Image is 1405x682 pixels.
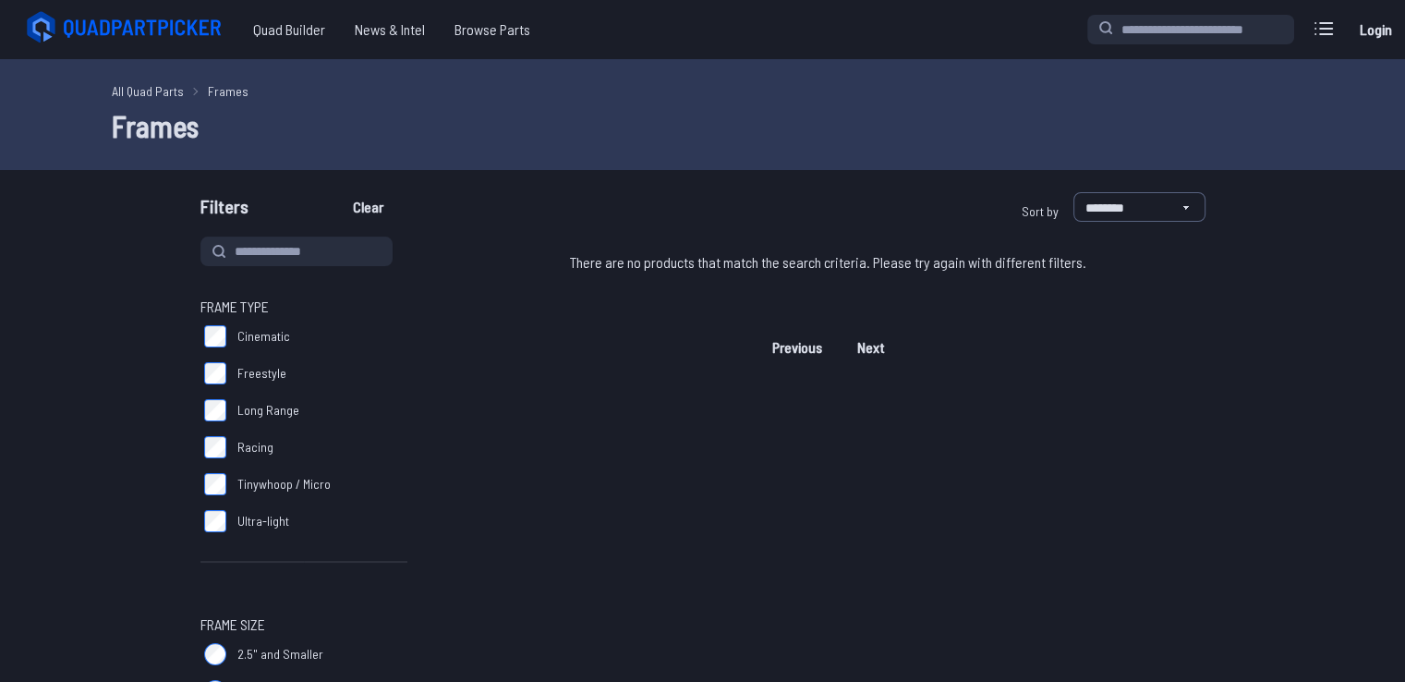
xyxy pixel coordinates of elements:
span: 2.5" and Smaller [237,645,323,664]
button: Clear [337,192,399,222]
span: Sort by [1022,203,1059,219]
span: Cinematic [237,327,290,346]
a: Frames [208,81,248,101]
select: Sort by [1073,192,1205,222]
input: Racing [204,436,226,458]
span: Tinywhoop / Micro [237,475,331,493]
span: Long Range [237,401,299,420]
input: Freestyle [204,362,226,384]
a: All Quad Parts [112,81,184,101]
input: Long Range [204,399,226,421]
h1: Frames [112,104,1294,148]
span: Frame Type [200,296,269,318]
a: Quad Builder [238,11,340,48]
span: Racing [237,438,273,457]
input: Cinematic [204,325,226,347]
div: There are no products that match the search criteria. Please try again with different filters. [452,237,1205,288]
a: News & Intel [340,11,440,48]
span: Filters [200,192,248,229]
span: Freestyle [237,364,286,383]
span: Ultra-light [237,512,289,530]
input: Ultra-light [204,510,226,532]
input: 2.5" and Smaller [204,643,226,665]
a: Browse Parts [440,11,545,48]
input: Tinywhoop / Micro [204,473,226,495]
a: Login [1353,11,1398,48]
span: Frame Size [200,614,265,636]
